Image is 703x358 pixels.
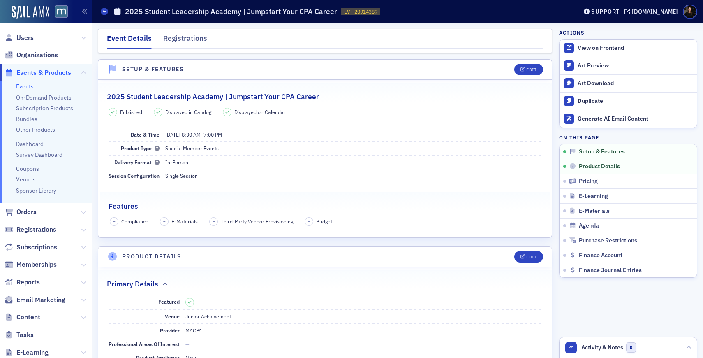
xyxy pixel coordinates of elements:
div: Edit [526,67,536,72]
a: Registrations [5,225,56,234]
h4: Product Details [122,252,182,261]
a: Venues [16,176,36,183]
span: Single Session [165,172,198,179]
span: Junior Achievement [185,313,231,320]
div: Duplicate [578,98,693,105]
a: Coupons [16,165,39,172]
span: Venue [165,313,180,320]
span: Activity & Notes [581,343,623,352]
span: MACPA [185,327,202,334]
a: Survey Dashboard [16,151,62,158]
span: Memberships [16,260,57,269]
span: Published [120,108,142,116]
div: Edit [526,255,536,259]
span: Product Type [121,145,160,151]
a: E-Learning [5,348,49,357]
a: Users [5,33,34,42]
a: Content [5,313,40,322]
span: E-Learning [579,193,608,200]
span: EVT-20914389 [344,8,377,15]
span: Email Marketing [16,295,65,305]
a: Organizations [5,51,58,60]
span: Product Details [579,163,620,170]
h2: Primary Details [107,279,158,289]
span: Setup & Features [579,148,625,156]
img: SailAMX [55,5,68,18]
span: Session Configuration [109,172,160,179]
span: – [113,219,116,224]
a: Memberships [5,260,57,269]
a: Events & Products [5,68,71,77]
span: In-Person [165,159,188,165]
span: E-Materials [171,218,198,225]
a: Orders [5,207,37,216]
span: Displayed in Catalog [165,108,211,116]
div: View on Frontend [578,44,693,52]
span: – [213,219,215,224]
a: On-Demand Products [16,94,72,101]
a: Dashboard [16,140,44,148]
span: Featured [158,298,180,305]
span: Pricing [579,178,598,185]
span: Organizations [16,51,58,60]
a: Events [16,83,34,90]
a: View Homepage [49,5,68,19]
span: – [308,219,310,224]
div: [DOMAIN_NAME] [632,8,678,15]
h1: 2025 Student Leadership Academy | Jumpstart Your CPA Career [125,7,337,16]
span: – [163,219,166,224]
div: Art Download [578,80,693,87]
span: Compliance [121,218,148,225]
a: Art Preview [560,57,697,74]
span: Reports [16,278,40,287]
span: Budget [316,218,332,225]
span: E-Materials [579,207,610,215]
span: Registrations [16,225,56,234]
span: E-Learning [16,348,49,357]
button: Edit [514,251,543,263]
time: 7:00 PM [203,131,222,138]
span: Subscriptions [16,243,57,252]
span: Third-Party Vendor Provisioning [221,218,293,225]
span: Provider [160,327,180,334]
button: [DOMAIN_NAME] [624,9,681,14]
span: Tasks [16,330,34,339]
a: Other Products [16,126,55,133]
span: Date & Time [131,131,160,138]
h2: 2025 Student Leadership Academy | Jumpstart Your CPA Career [107,91,319,102]
span: Users [16,33,34,42]
a: Art Download [560,74,697,92]
span: 0 [626,342,636,353]
time: 8:30 AM [182,131,201,138]
span: Content [16,313,40,322]
a: Email Marketing [5,295,65,305]
span: – [165,131,222,138]
span: Profile [683,5,697,19]
span: Professional Areas Of Interest [109,341,180,347]
span: — [185,341,190,347]
span: Finance Account [579,252,622,259]
span: Agenda [579,222,599,230]
a: View on Frontend [560,40,697,57]
span: [DATE] [165,131,180,138]
img: SailAMX [12,6,49,19]
div: Generate AI Email Content [578,115,693,123]
span: Orders [16,207,37,216]
a: Subscription Products [16,105,73,112]
h2: Features [109,201,138,212]
h4: Setup & Features [122,65,184,74]
span: Finance Journal Entries [579,267,642,274]
button: Generate AI Email Content [560,110,697,128]
div: Support [591,8,620,15]
h4: On this page [559,134,697,141]
a: Sponsor Library [16,187,56,194]
a: Bundles [16,115,37,123]
div: Art Preview [578,62,693,70]
div: Event Details [107,33,152,49]
button: Edit [514,64,543,75]
span: Special Member Events [165,145,219,151]
button: Duplicate [560,92,697,110]
a: Tasks [5,330,34,339]
span: Events & Products [16,68,71,77]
